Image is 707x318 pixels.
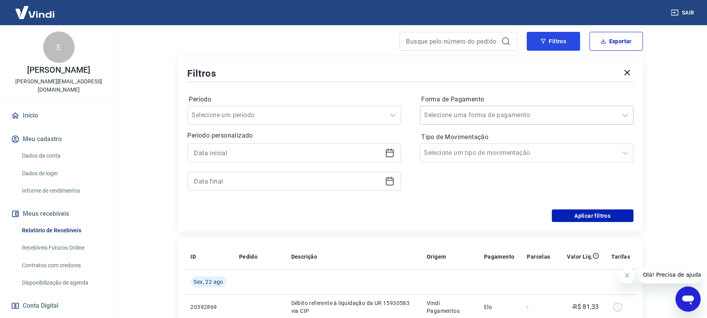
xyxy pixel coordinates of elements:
a: Recebíveis Futuros Online [19,240,108,256]
iframe: Mensagem da empresa [638,266,701,283]
label: Forma de Pagamento [422,95,632,104]
p: Valor Líq. [567,253,593,261]
p: - [527,303,550,311]
a: Disponibilização de agenda [19,275,108,291]
input: Data final [194,175,382,187]
a: Contratos com credores [19,257,108,274]
span: Sex, 22 ago [194,278,223,286]
a: Início [9,107,108,124]
p: Parcelas [527,253,550,261]
p: Tarifas [612,253,630,261]
p: 20392869 [191,303,227,311]
a: Relatório de Recebíveis [19,222,108,239]
a: Dados da conta [19,148,108,164]
p: [PERSON_NAME][EMAIL_ADDRESS][DOMAIN_NAME] [6,77,111,94]
p: Débito referente à liquidação da UR 15930583 via CIP [291,299,414,315]
p: -R$ 81,33 [572,302,599,312]
button: Sair [669,6,698,20]
p: Elo [484,303,515,311]
p: ID [191,253,196,261]
p: Pagamento [484,253,515,261]
button: Aplicar filtros [552,210,634,222]
button: Filtros [527,32,580,51]
iframe: Fechar mensagem [619,268,635,283]
iframe: Botão para abrir a janela de mensagens [676,287,701,312]
button: Meu cadastro [9,131,108,148]
h5: Filtros [188,67,217,80]
label: Tipo de Movimentação [422,132,632,142]
p: Pedido [239,253,258,261]
p: Descrição [291,253,318,261]
img: Vindi [9,0,60,24]
button: Meus recebíveis [9,205,108,222]
div: E [43,31,75,63]
p: Vindi Pagamentos [427,299,471,315]
p: [PERSON_NAME] [27,66,90,74]
input: Busque pelo número do pedido [406,35,498,47]
input: Data inicial [194,147,382,159]
p: Origem [427,253,446,261]
button: Conta Digital [9,297,108,314]
a: Informe de rendimentos [19,183,108,199]
a: Dados de login [19,165,108,182]
label: Período [189,95,400,104]
span: Olá! Precisa de ajuda? [5,6,66,12]
p: Período personalizado [188,131,401,140]
button: Exportar [590,32,643,51]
